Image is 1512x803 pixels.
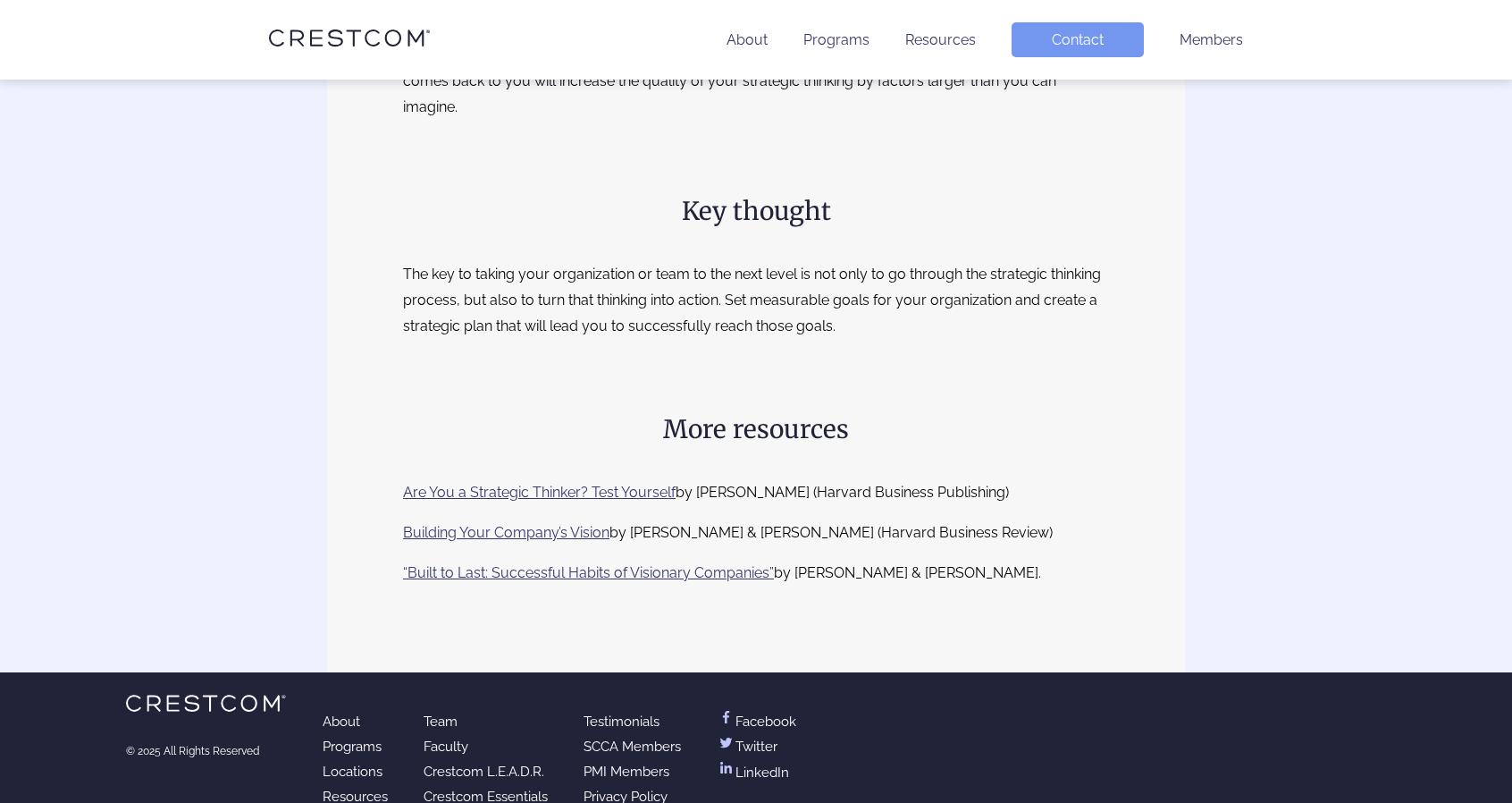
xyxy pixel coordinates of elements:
h2: Key thought [403,192,1109,230]
a: Programs [323,739,382,755]
a: Twitter [717,739,777,755]
p: by [PERSON_NAME] & [PERSON_NAME]. [403,561,1109,587]
a: Contact [1012,22,1144,57]
a: About [323,714,360,730]
a: Testimonials [584,714,659,730]
a: “Built to Last: Successful Habits of Visionary Companies” [403,564,774,581]
a: Locations [323,764,382,780]
p: by [PERSON_NAME] (Harvard Business Publishing) [403,480,1109,506]
a: Building Your Company’s Vision [403,524,609,541]
a: About [727,31,768,48]
a: LinkedIn [717,764,789,781]
a: Team [424,714,458,730]
p: by [PERSON_NAME] & [PERSON_NAME] (Harvard Business Review) [403,520,1109,546]
a: Crestcom L.E.A.D.R. [424,764,544,780]
a: PMI Members [584,764,669,780]
a: Members [1180,31,1243,48]
a: Faculty [424,739,468,755]
a: Facebook [717,714,796,730]
a: SCCA Members [584,739,681,755]
div: © 2025 All Rights Reserved [126,745,287,757]
a: Are You a Strategic Thinker? Test Yourself [403,484,676,501]
h2: More resources [403,410,1109,448]
a: Programs [803,31,869,48]
p: The key to taking your organization or team to the next level is not only to go through the strat... [403,262,1109,339]
a: Resources [905,31,976,48]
